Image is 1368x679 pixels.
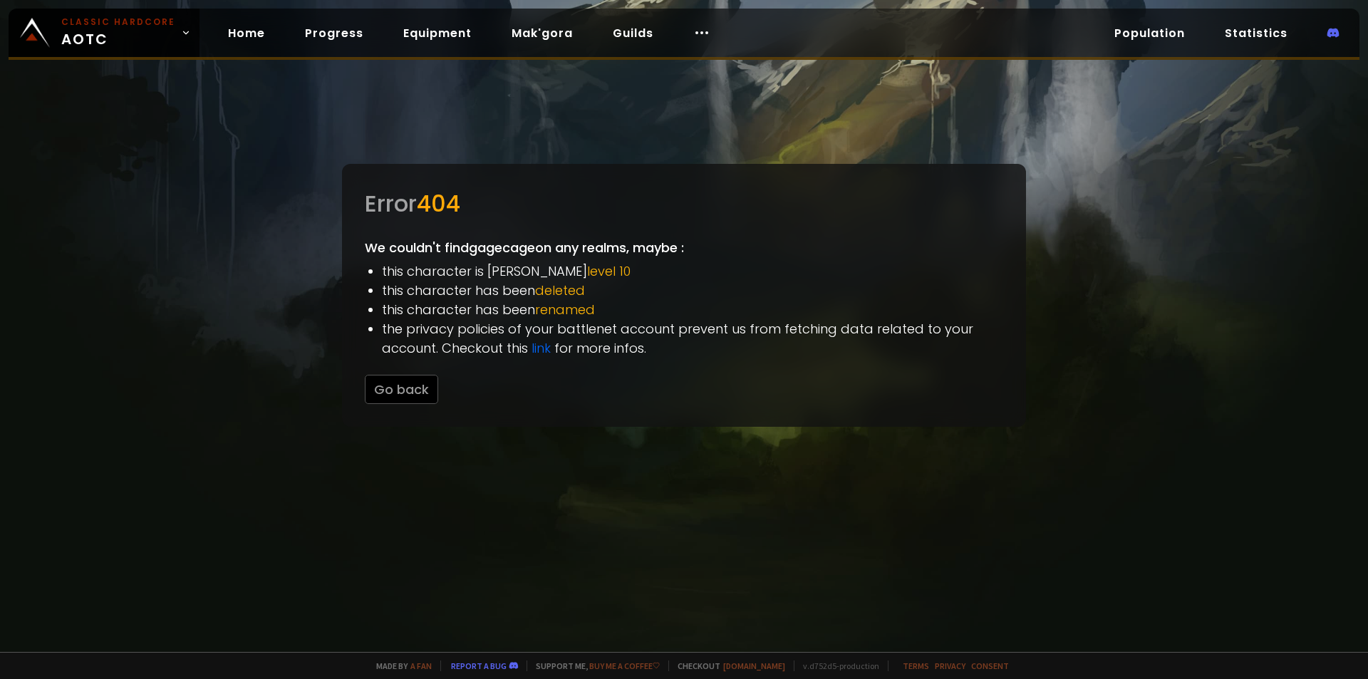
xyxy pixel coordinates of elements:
[382,319,1003,358] li: the privacy policies of your battlenet account prevent us from fetching data related to your acco...
[535,281,585,299] span: deleted
[589,660,660,671] a: Buy me a coffee
[365,380,438,398] a: Go back
[365,375,438,404] button: Go back
[1103,19,1196,48] a: Population
[601,19,665,48] a: Guilds
[294,19,375,48] a: Progress
[342,164,1026,427] div: We couldn't find gagecage on any realms, maybe :
[410,660,432,671] a: a fan
[668,660,785,671] span: Checkout
[217,19,276,48] a: Home
[382,300,1003,319] li: this character has been
[935,660,965,671] a: Privacy
[392,19,483,48] a: Equipment
[903,660,929,671] a: Terms
[365,187,1003,221] div: Error
[723,660,785,671] a: [DOMAIN_NAME]
[535,301,595,318] span: renamed
[500,19,584,48] a: Mak'gora
[971,660,1009,671] a: Consent
[527,660,660,671] span: Support me,
[61,16,175,28] small: Classic Hardcore
[794,660,879,671] span: v. d752d5 - production
[417,187,460,219] span: 404
[368,660,432,671] span: Made by
[9,9,199,57] a: Classic HardcoreAOTC
[532,339,551,357] a: link
[587,262,631,280] span: level 10
[382,261,1003,281] li: this character is [PERSON_NAME]
[451,660,507,671] a: Report a bug
[382,281,1003,300] li: this character has been
[61,16,175,50] span: AOTC
[1213,19,1299,48] a: Statistics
